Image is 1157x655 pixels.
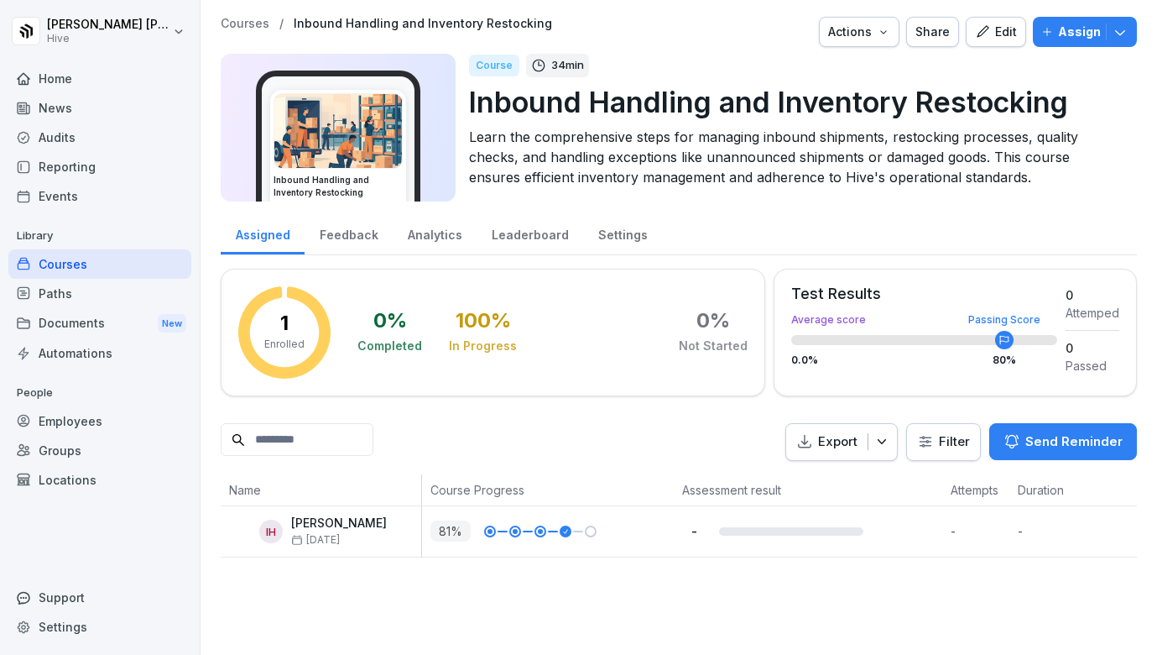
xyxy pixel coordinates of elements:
[696,311,730,331] div: 0 %
[679,338,748,354] div: Not Started
[966,17,1026,47] button: Edit
[8,279,191,308] a: Paths
[8,152,191,181] a: Reporting
[456,311,511,331] div: 100 %
[469,55,519,76] div: Course
[8,308,191,339] div: Documents
[951,481,1001,499] p: Attempts
[430,521,471,542] p: 81 %
[8,308,191,339] a: DocumentsNew
[1025,432,1123,451] p: Send Reminder
[280,313,289,333] p: 1
[8,406,191,436] a: Employees
[373,311,407,331] div: 0 %
[221,212,305,254] a: Assigned
[1018,522,1093,540] p: -
[968,315,1040,325] div: Passing Score
[791,315,1057,325] div: Average score
[430,481,665,499] p: Course Progress
[294,17,552,31] a: Inbound Handling and Inventory Restocking
[682,481,934,499] p: Assessment result
[8,465,191,495] a: Locations
[993,355,1016,365] div: 80 %
[357,338,422,354] div: Completed
[477,212,583,254] a: Leaderboard
[915,23,950,41] div: Share
[469,127,1123,187] p: Learn the comprehensive steps for managing inbound shipments, restocking processes, quality check...
[8,338,191,368] a: Automations
[989,423,1137,460] button: Send Reminder
[682,523,706,539] p: -
[819,17,899,47] button: Actions
[158,314,186,333] div: New
[264,337,305,352] p: Enrolled
[449,338,517,354] div: In Progress
[975,23,1017,41] div: Edit
[259,520,283,543] div: IH
[229,481,413,499] p: Name
[221,17,269,31] a: Courses
[8,64,191,93] a: Home
[393,212,477,254] a: Analytics
[951,522,1009,540] p: -
[8,249,191,279] a: Courses
[274,94,402,168] img: t72cg3dsrbajyqggvzmlmfek.png
[47,33,169,45] p: Hive
[8,436,191,465] a: Groups
[785,423,898,461] button: Export
[1066,304,1119,322] div: Attemped
[818,432,857,452] p: Export
[1066,357,1119,375] div: Passed
[1018,481,1085,499] p: Duration
[8,583,191,612] div: Support
[791,355,1057,365] div: 0.0 %
[47,18,169,32] p: [PERSON_NAME] [PERSON_NAME]
[274,174,403,199] h3: Inbound Handling and Inventory Restocking
[1066,286,1119,304] div: 0
[469,81,1123,123] p: Inbound Handling and Inventory Restocking
[291,516,387,531] p: [PERSON_NAME]
[279,17,284,31] p: /
[8,123,191,152] a: Audits
[1033,17,1137,47] button: Assign
[8,380,191,406] p: People
[551,57,584,74] p: 34 min
[8,612,191,642] a: Settings
[8,181,191,211] a: Events
[907,424,980,460] button: Filter
[8,93,191,123] a: News
[1066,339,1119,357] div: 0
[906,17,959,47] button: Share
[917,433,970,450] div: Filter
[791,286,1057,301] div: Test Results
[305,212,393,254] a: Feedback
[291,534,340,546] span: [DATE]
[583,212,662,254] a: Settings
[828,23,890,41] div: Actions
[1058,23,1101,41] p: Assign
[8,223,191,249] p: Library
